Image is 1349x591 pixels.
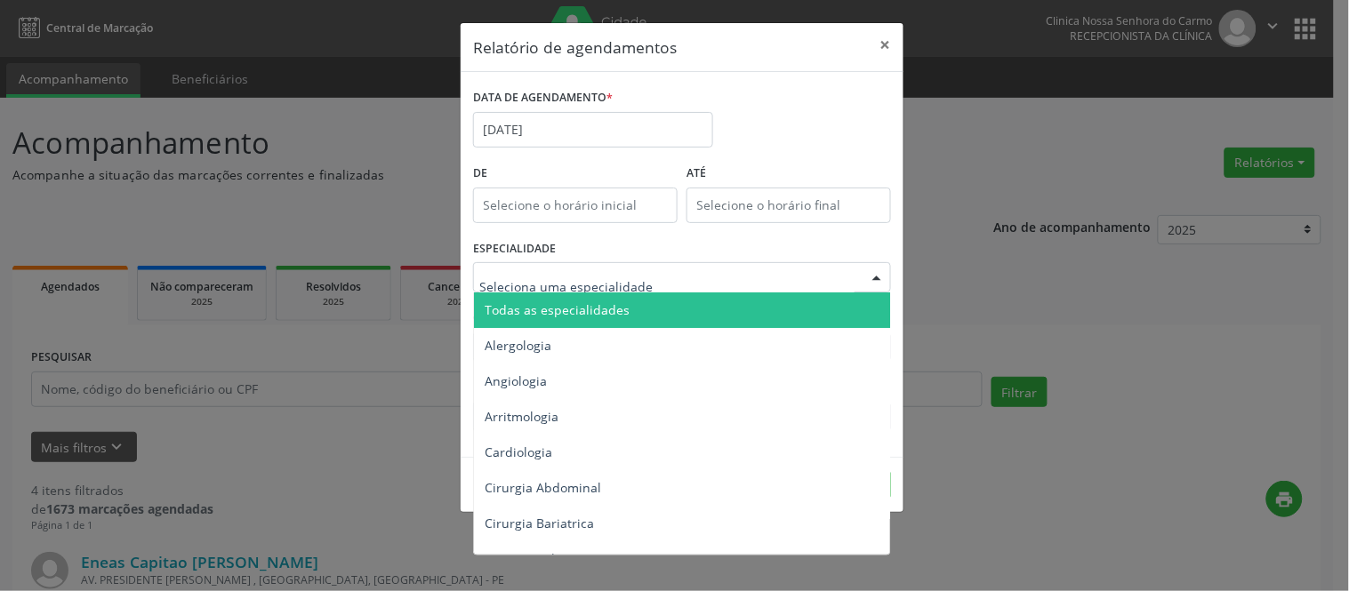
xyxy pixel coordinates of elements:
span: Cirurgia Cabeça e Pescoço [485,550,641,567]
span: Arritmologia [485,408,558,425]
label: De [473,160,678,188]
label: ATÉ [687,160,891,188]
label: DATA DE AGENDAMENTO [473,84,613,112]
label: ESPECIALIDADE [473,236,556,263]
input: Selecione o horário inicial [473,188,678,223]
span: Todas as especialidades [485,301,630,318]
span: Cirurgia Bariatrica [485,515,594,531]
input: Selecione uma data ou intervalo [473,112,713,148]
span: Cirurgia Abdominal [485,479,601,496]
span: Cardiologia [485,443,552,460]
input: Seleciona uma especialidade [479,268,855,304]
span: Alergologia [485,337,551,354]
input: Selecione o horário final [687,188,891,223]
span: Angiologia [485,372,547,389]
h5: Relatório de agendamentos [473,36,677,59]
button: Close [868,23,903,67]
